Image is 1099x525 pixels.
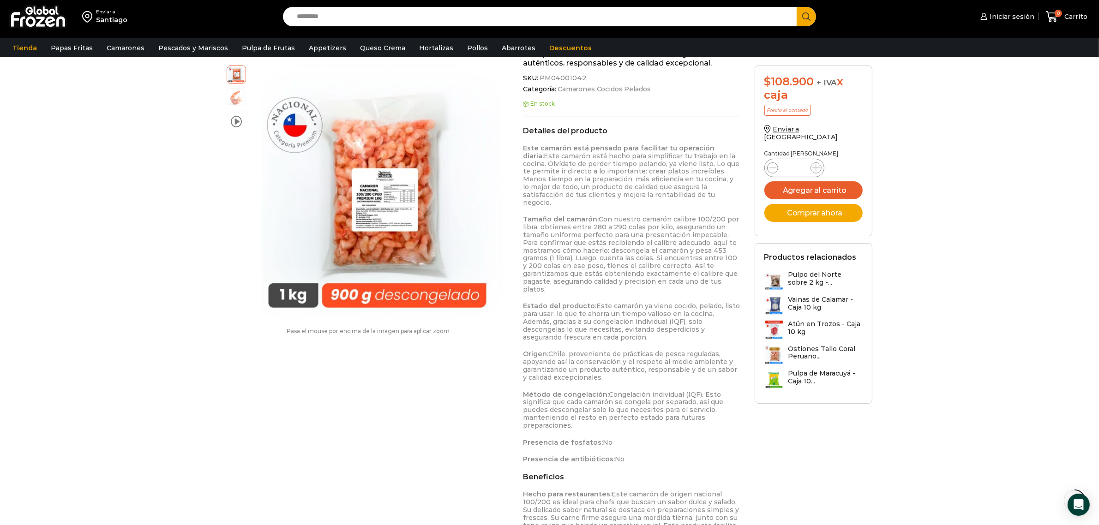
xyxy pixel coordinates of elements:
div: Open Intercom Messenger [1068,494,1090,516]
h3: Pulpa de Maracuyá - Caja 10... [788,370,863,385]
a: Pulpo del Norte sobre 2 kg -... [764,271,863,291]
span: + IVA [817,78,837,87]
div: Enviar a [96,9,127,15]
span: $ [764,75,771,88]
p: Cantidad [PERSON_NAME] [764,150,863,157]
button: Comprar ahora [764,204,863,222]
strong: Método de congelación: [523,390,609,399]
button: Agregar al carrito [764,181,863,199]
a: Camarones Cocidos Pelados [556,85,651,93]
h2: Productos relacionados [764,253,857,262]
strong: Hecho para restaurantes: [523,490,612,498]
a: Tienda [8,39,42,57]
strong: Presencia de fosfatos: [523,438,603,447]
a: Pollos [462,39,492,57]
a: Papas Fritas [46,39,97,57]
p: Congelación individual (IQF). Esto significa que cada camarón se congela por separado, así que pu... [523,391,740,430]
strong: Tamaño del camarón: [523,215,599,223]
span: PM04001042 [538,74,586,82]
a: Hortalizas [414,39,458,57]
div: Santiago [96,15,127,24]
a: Iniciar sesión [978,7,1034,26]
button: Search button [797,7,816,26]
a: Queso Crema [355,39,410,57]
a: Vainas de Calamar - Caja 10 kg [764,296,863,316]
span: camaron-nacional-2 [227,89,246,107]
strong: Estado del producto: [523,302,596,310]
h3: Vainas de Calamar - Caja 10 kg [788,296,863,311]
h3: Pulpo del Norte sobre 2 kg -... [788,271,863,286]
a: Pulpa de Frutas [237,39,300,57]
a: 0 Carrito [1044,6,1090,28]
span: SKU: [523,74,740,82]
p: No [523,439,740,447]
p: Este camarón ya viene cocido, pelado, listo para usar, lo que te ahorra un tiempo valioso en la c... [523,302,740,341]
p: Este camarón está hecho para simplificar tu trabajo en la cocina. Olvídate de perder tiempo pelan... [523,144,740,206]
h3: Atún en Trozos - Caja 10 kg [788,320,863,336]
p: Con nuestro camarón calibre 100/200 por libra, obtienes entre 280 a 290 colas por kilo, asegurand... [523,215,740,293]
p: Pasa el mouse por encima de la imagen para aplicar zoom [227,328,510,334]
span: Categoría: [523,85,740,93]
a: Enviar a [GEOGRAPHIC_DATA] [764,125,838,141]
a: Pescados y Mariscos [154,39,233,57]
img: address-field-icon.svg [82,9,96,24]
h2: Detalles del producto [523,126,740,135]
p: En stock [523,101,740,107]
p: Chile, proveniente de prácticas de pesca reguladas, apoyando así la conservación y el respeto al ... [523,350,740,381]
h3: Ostiones Tallo Coral Peruano... [788,345,863,361]
div: x caja [764,75,863,102]
a: Pulpa de Maracuyá - Caja 10... [764,370,863,389]
p: Precio al contado [764,105,811,116]
img: camaron nacional premium [251,66,504,319]
span: 0 [1055,10,1062,17]
p: No [523,455,740,463]
a: Abarrotes [497,39,540,57]
span: Carrito [1062,12,1087,21]
span: Iniciar sesión [987,12,1034,21]
h2: Beneficios [523,472,740,481]
a: Atún en Trozos - Caja 10 kg [764,320,863,340]
span: camaron nacional premium [227,65,246,83]
input: Product quantity [786,161,803,174]
a: Ostiones Tallo Coral Peruano... [764,345,863,365]
div: 1 / 3 [251,66,504,319]
strong: Presencia de antibióticos: [523,455,615,463]
strong: Este camarón está pensado para facilitar tu operación diaria: [523,144,715,160]
bdi: 108.900 [764,75,814,88]
a: Descuentos [545,39,596,57]
a: Camarones [102,39,149,57]
strong: Origen: [523,350,548,358]
a: Appetizers [304,39,351,57]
